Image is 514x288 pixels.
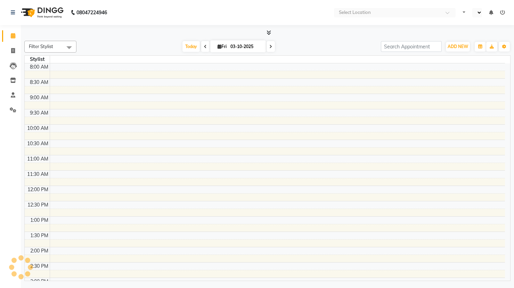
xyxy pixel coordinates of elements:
div: Select Location [339,9,371,16]
img: logo [18,3,65,22]
span: Fri [216,44,228,49]
div: 2:30 PM [29,263,50,270]
div: 8:00 AM [28,63,50,71]
span: Filter Stylist [29,44,53,49]
span: ADD NEW [448,44,468,49]
div: 11:00 AM [26,155,50,163]
input: Search Appointment [381,41,442,52]
input: 2025-10-03 [228,41,263,52]
div: 9:30 AM [28,109,50,117]
div: 11:30 AM [26,171,50,178]
div: 10:00 AM [26,125,50,132]
div: 3:00 PM [29,278,50,285]
button: ADD NEW [446,42,470,52]
div: 2:00 PM [29,247,50,255]
div: 1:00 PM [29,217,50,224]
div: Stylist [25,56,50,63]
span: Today [182,41,200,52]
b: 08047224946 [76,3,107,22]
div: 9:00 AM [28,94,50,101]
div: 10:30 AM [26,140,50,147]
div: 12:00 PM [26,186,50,193]
div: 12:30 PM [26,201,50,209]
div: 1:30 PM [29,232,50,239]
div: 8:30 AM [28,79,50,86]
